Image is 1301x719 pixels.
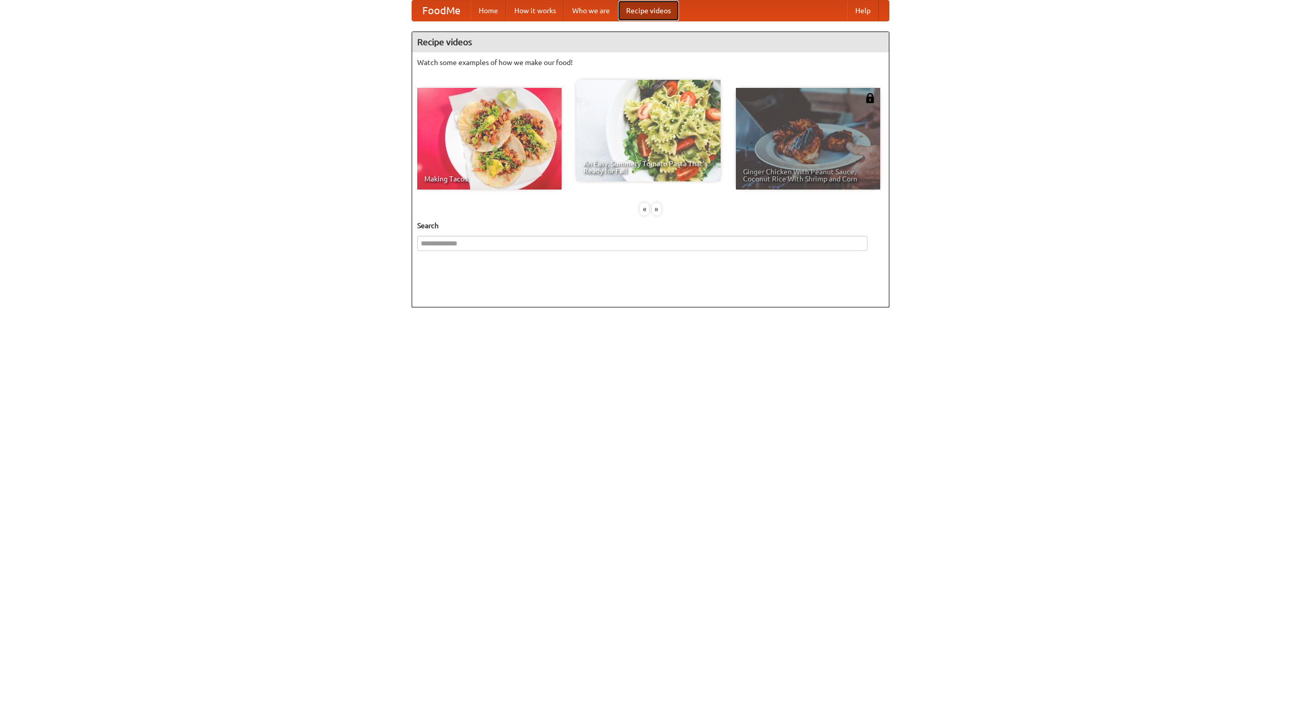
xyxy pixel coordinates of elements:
a: An Easy, Summery Tomato Pasta That's Ready for Fall [576,80,721,181]
a: Help [847,1,879,21]
a: Recipe videos [618,1,679,21]
span: Making Tacos [424,175,554,182]
h4: Recipe videos [412,32,889,52]
a: Who we are [564,1,618,21]
div: « [640,203,649,215]
span: An Easy, Summery Tomato Pasta That's Ready for Fall [583,160,714,174]
div: » [652,203,661,215]
a: FoodMe [412,1,471,21]
a: Making Tacos [417,88,562,190]
a: How it works [506,1,564,21]
img: 483408.png [865,93,875,103]
p: Watch some examples of how we make our food! [417,57,884,68]
h5: Search [417,221,884,231]
a: Home [471,1,506,21]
